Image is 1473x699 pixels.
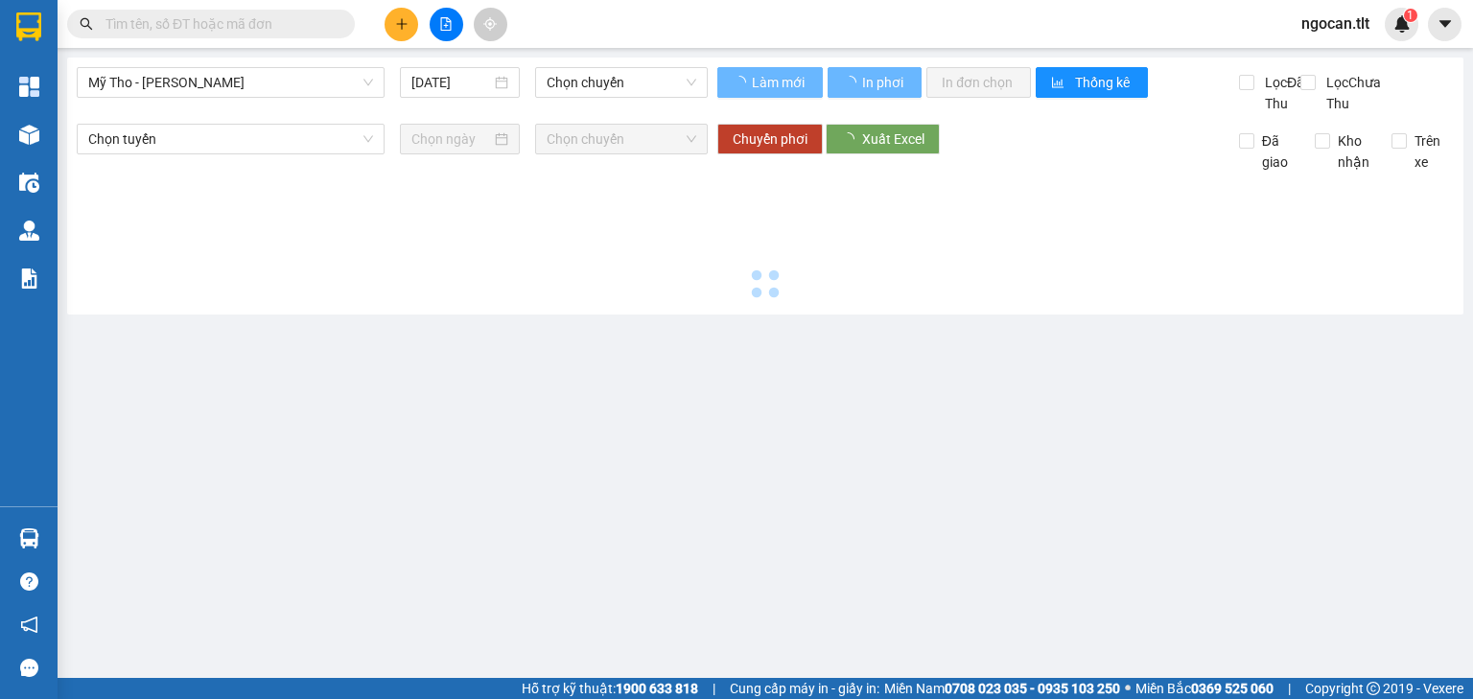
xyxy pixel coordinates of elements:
[1191,681,1274,696] strong: 0369 525 060
[105,13,332,35] input: Tìm tên, số ĐT hoặc mã đơn
[713,678,715,699] span: |
[1288,678,1291,699] span: |
[439,17,453,31] span: file-add
[945,681,1120,696] strong: 0708 023 035 - 0935 103 250
[547,68,697,97] span: Chọn chuyến
[828,67,922,98] button: In phơi
[730,678,879,699] span: Cung cấp máy in - giấy in:
[88,68,373,97] span: Mỹ Tho - Hồ Chí Minh
[752,72,807,93] span: Làm mới
[1036,67,1148,98] button: bar-chartThống kê
[1407,9,1414,22] span: 1
[733,76,749,89] span: loading
[547,125,697,153] span: Chọn chuyến
[16,12,41,41] img: logo-vxr
[1286,12,1385,35] span: ngocan.tlt
[430,8,463,41] button: file-add
[616,681,698,696] strong: 1900 633 818
[19,221,39,241] img: warehouse-icon
[1135,678,1274,699] span: Miền Bắc
[1257,72,1307,114] span: Lọc Đã Thu
[1428,8,1461,41] button: caret-down
[1254,130,1301,173] span: Đã giao
[19,77,39,97] img: dashboard-icon
[19,268,39,289] img: solution-icon
[1051,76,1067,91] span: bar-chart
[884,678,1120,699] span: Miền Nam
[19,125,39,145] img: warehouse-icon
[926,67,1031,98] button: In đơn chọn
[1125,685,1131,692] span: ⚪️
[1330,130,1377,173] span: Kho nhận
[1367,682,1380,695] span: copyright
[88,125,373,153] span: Chọn tuyến
[19,173,39,193] img: warehouse-icon
[1437,15,1454,33] span: caret-down
[20,616,38,634] span: notification
[1404,9,1417,22] sup: 1
[1393,15,1411,33] img: icon-new-feature
[1319,72,1392,114] span: Lọc Chưa Thu
[395,17,409,31] span: plus
[80,17,93,31] span: search
[19,528,39,548] img: warehouse-icon
[20,572,38,591] span: question-circle
[717,124,823,154] button: Chuyển phơi
[483,17,497,31] span: aim
[862,72,906,93] span: In phơi
[826,124,940,154] button: Xuất Excel
[411,72,490,93] input: 12/09/2025
[20,659,38,677] span: message
[411,128,490,150] input: Chọn ngày
[1407,130,1454,173] span: Trên xe
[474,8,507,41] button: aim
[385,8,418,41] button: plus
[522,678,698,699] span: Hỗ trợ kỹ thuật:
[843,76,859,89] span: loading
[717,67,823,98] button: Làm mới
[1075,72,1133,93] span: Thống kê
